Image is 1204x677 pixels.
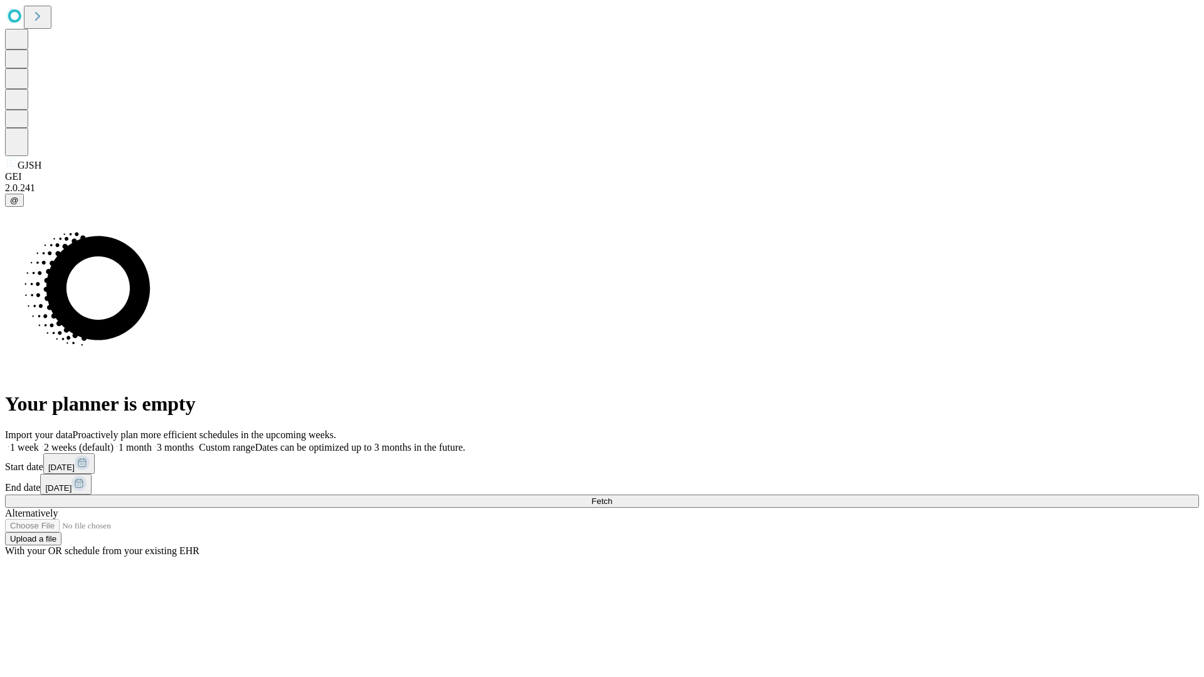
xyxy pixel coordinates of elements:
span: Import your data [5,429,73,440]
span: With your OR schedule from your existing EHR [5,545,199,556]
h1: Your planner is empty [5,392,1199,416]
span: [DATE] [45,483,71,493]
span: 2 weeks (default) [44,442,114,453]
button: Fetch [5,495,1199,508]
div: 2.0.241 [5,182,1199,194]
div: End date [5,474,1199,495]
span: @ [10,196,19,205]
span: Custom range [199,442,255,453]
div: GEI [5,171,1199,182]
span: GJSH [18,160,41,171]
span: Dates can be optimized up to 3 months in the future. [255,442,465,453]
button: @ [5,194,24,207]
button: Upload a file [5,532,61,545]
span: 1 week [10,442,39,453]
span: Fetch [591,496,612,506]
button: [DATE] [40,474,92,495]
button: [DATE] [43,453,95,474]
span: 1 month [119,442,152,453]
span: Alternatively [5,508,58,518]
span: Proactively plan more efficient schedules in the upcoming weeks. [73,429,336,440]
span: [DATE] [48,463,75,472]
span: 3 months [157,442,194,453]
div: Start date [5,453,1199,474]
